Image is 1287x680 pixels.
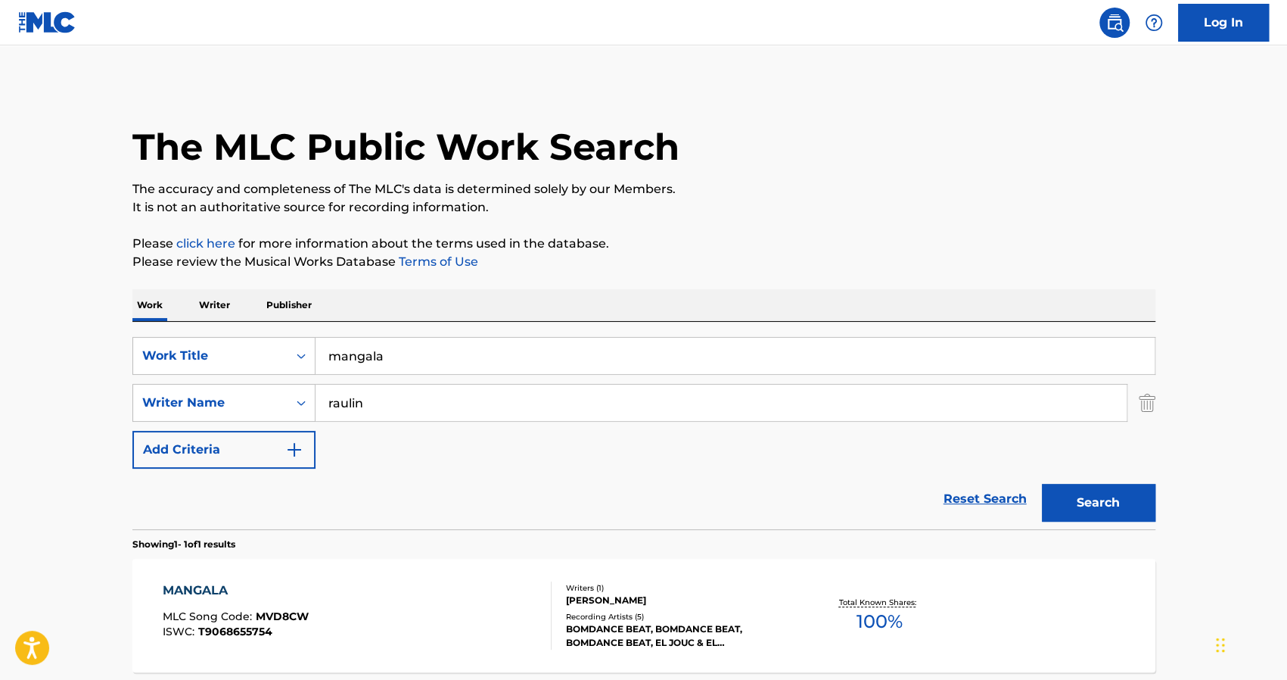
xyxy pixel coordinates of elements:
img: 9d2ae6d4665cec9f34b9.svg [285,441,303,459]
div: Arrastrar [1216,622,1225,668]
img: MLC Logo [18,11,76,33]
p: The accuracy and completeness of The MLC's data is determined solely by our Members. [132,180,1155,198]
a: MANGALAMLC Song Code:MVD8CWISWC:T9068655754Writers (1)[PERSON_NAME]Recording Artists (5)BOMDANCE ... [132,559,1155,672]
div: MANGALA [163,582,309,600]
img: help [1145,14,1163,32]
a: Public Search [1099,8,1130,38]
h1: The MLC Public Work Search [132,124,679,170]
a: Log In [1178,4,1269,42]
a: Terms of Use [396,254,478,269]
p: It is not an authoritative source for recording information. [132,198,1155,217]
p: Total Known Shares: [839,597,920,608]
form: Search Form [132,337,1155,529]
button: Add Criteria [132,431,316,469]
div: Writer Name [142,394,278,412]
a: click here [176,236,235,251]
img: search [1105,14,1124,32]
span: ISWC : [163,625,198,638]
span: MLC Song Code : [163,610,256,623]
p: Work [132,289,167,321]
p: Writer [194,289,235,321]
a: Reset Search [936,482,1034,516]
p: Publisher [262,289,316,321]
div: BOMDANCE BEAT, BOMDANCE BEAT, BOMDANCE BEAT, EL JOUC & EL [PERSON_NAME] & EL NAPO, BOMDANCE BEAT [566,622,794,650]
div: Work Title [142,347,278,365]
div: [PERSON_NAME] [566,594,794,607]
span: MVD8CW [256,610,309,623]
div: Recording Artists ( 5 ) [566,611,794,622]
span: 100 % [856,608,903,635]
button: Search [1042,484,1155,522]
p: Please review the Musical Works Database [132,253,1155,271]
span: T9068655754 [198,625,272,638]
p: Please for more information about the terms used in the database. [132,235,1155,253]
div: Help [1139,8,1169,38]
iframe: Chat Widget [1211,607,1287,680]
div: Writers ( 1 ) [566,582,794,594]
div: Widget de chat [1211,607,1287,680]
img: Delete Criterion [1139,384,1155,422]
p: Showing 1 - 1 of 1 results [132,538,235,551]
